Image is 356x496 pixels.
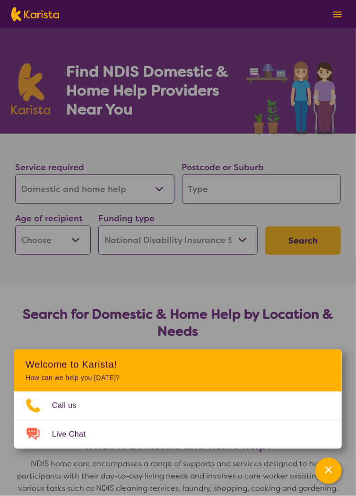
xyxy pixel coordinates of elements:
[182,162,264,173] label: Postcode or Suburb
[14,349,342,449] div: Channel Menu
[11,7,59,21] img: Karista logo
[15,213,83,224] label: Age of recipient
[15,162,84,173] label: Service required
[11,63,50,114] img: Karista logo
[52,427,97,442] span: Live Chat
[333,11,342,17] img: menu
[66,62,234,119] h1: Find NDIS Domestic & Home Help Providers Near You
[26,359,330,370] h2: Welcome to Karista!
[182,174,341,204] input: Type
[52,399,88,413] span: Call us
[315,458,342,484] button: Channel Menu
[14,392,342,449] ul: Choose channel
[243,51,345,134] img: domestic-help
[98,213,155,224] label: Funding type
[26,374,330,382] p: How can we help you [DATE]?
[265,226,341,255] button: Search
[23,306,333,340] h2: Search for Domestic & Home Help by Location & Needs
[11,439,345,452] h3: What is domestic and home help?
